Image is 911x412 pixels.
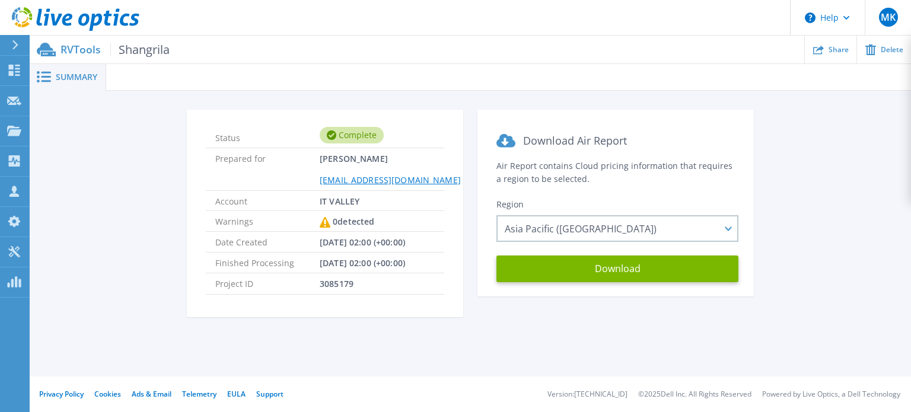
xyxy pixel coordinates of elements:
[215,273,320,293] span: Project ID
[227,389,246,399] a: EULA
[320,174,461,186] a: [EMAIL_ADDRESS][DOMAIN_NAME]
[215,148,320,190] span: Prepared for
[829,46,849,53] span: Share
[496,255,738,282] button: Download
[39,389,84,399] a: Privacy Policy
[320,253,405,273] span: [DATE] 02:00 (+00:00)
[762,391,900,398] li: Powered by Live Optics, a Dell Technology
[132,389,171,399] a: Ads & Email
[182,389,216,399] a: Telemetry
[60,43,170,56] p: RVTools
[110,43,170,56] span: Shangrila
[215,127,320,143] span: Status
[94,389,121,399] a: Cookies
[215,191,320,210] span: Account
[215,232,320,252] span: Date Created
[215,211,320,231] span: Warnings
[496,215,738,242] div: Asia Pacific ([GEOGRAPHIC_DATA])
[881,46,903,53] span: Delete
[547,391,627,398] li: Version: [TECHNICAL_ID]
[638,391,751,398] li: © 2025 Dell Inc. All Rights Reserved
[320,273,353,293] span: 3085179
[320,127,384,143] div: Complete
[320,148,461,190] span: [PERSON_NAME]
[56,73,97,81] span: Summary
[215,253,320,273] span: Finished Processing
[496,160,732,184] span: Air Report contains Cloud pricing information that requires a region to be selected.
[320,191,359,210] span: IT VALLEY
[881,12,896,22] span: MK
[496,199,524,210] span: Region
[256,389,284,399] a: Support
[320,232,405,252] span: [DATE] 02:00 (+00:00)
[320,211,374,232] div: 0 detected
[523,133,627,148] span: Download Air Report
